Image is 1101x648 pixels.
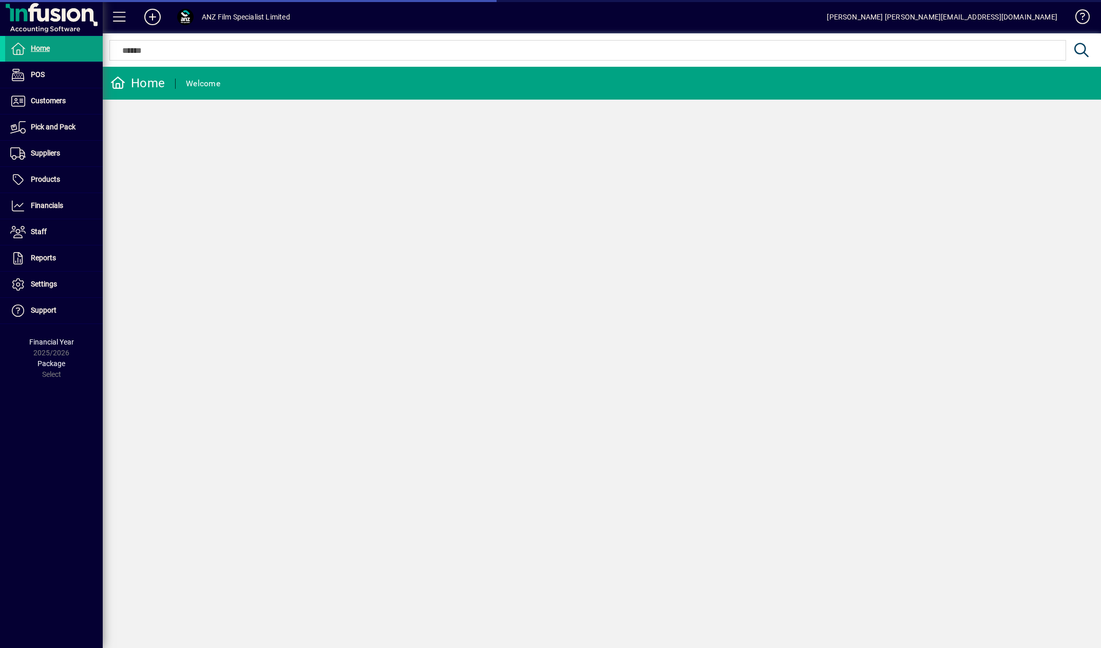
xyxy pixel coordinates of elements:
[31,280,57,288] span: Settings
[5,219,103,245] a: Staff
[202,9,290,25] div: ANZ Film Specialist Limited
[31,123,75,131] span: Pick and Pack
[1068,2,1088,35] a: Knowledge Base
[5,62,103,88] a: POS
[169,8,202,26] button: Profile
[5,88,103,114] a: Customers
[31,227,47,236] span: Staff
[31,149,60,157] span: Suppliers
[186,75,220,92] div: Welcome
[5,141,103,166] a: Suppliers
[110,75,165,91] div: Home
[29,338,74,346] span: Financial Year
[827,9,1057,25] div: [PERSON_NAME] [PERSON_NAME][EMAIL_ADDRESS][DOMAIN_NAME]
[5,245,103,271] a: Reports
[5,115,103,140] a: Pick and Pack
[31,44,50,52] span: Home
[31,175,60,183] span: Products
[5,167,103,193] a: Products
[5,272,103,297] a: Settings
[31,97,66,105] span: Customers
[5,193,103,219] a: Financials
[5,298,103,323] a: Support
[31,254,56,262] span: Reports
[31,306,56,314] span: Support
[31,70,45,79] span: POS
[31,201,63,209] span: Financials
[37,359,65,368] span: Package
[136,8,169,26] button: Add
